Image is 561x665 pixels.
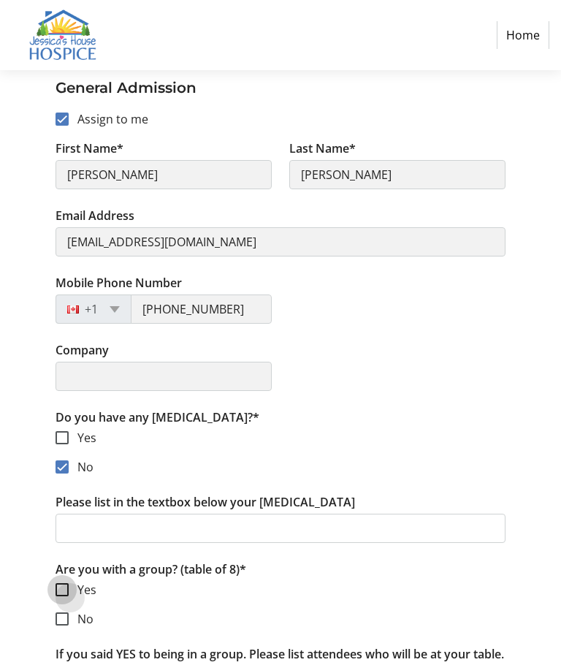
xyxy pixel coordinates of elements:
label: Mobile Phone Number [56,274,182,292]
label: No [69,458,93,476]
label: If you said YES to being in a group. Please list attendees who will be at your table. [56,645,504,663]
label: Please list in the textbox below your [MEDICAL_DATA] [56,493,355,511]
img: Jessica's House Hospice's Logo [12,6,115,64]
label: Last Name* [289,140,356,157]
input: (506) 234-5678 [131,294,272,324]
label: Yes [69,429,96,446]
label: First Name* [56,140,123,157]
label: No [69,610,93,628]
label: Company [56,341,109,359]
p: Do you have any [MEDICAL_DATA]?* [56,408,505,426]
label: Assign to me [69,110,148,128]
a: Home [497,21,549,49]
p: Are you with a group? (table of 8)* [56,560,505,578]
label: Email Address [56,207,134,224]
h3: General Admission [56,77,505,99]
label: Yes [69,581,96,598]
